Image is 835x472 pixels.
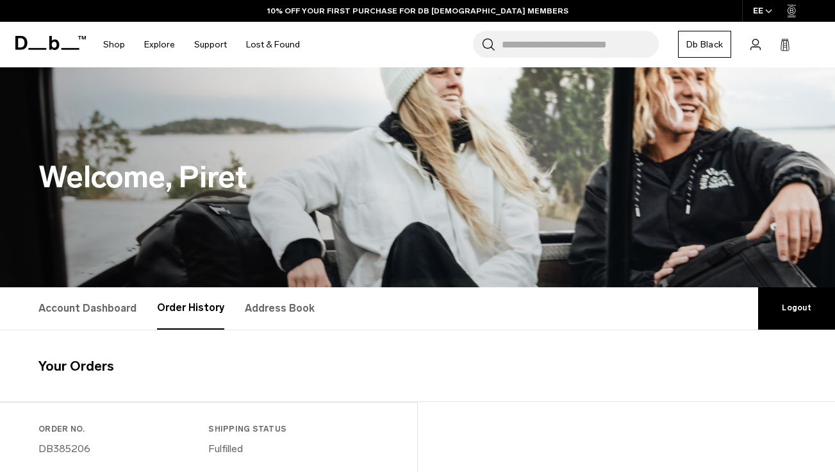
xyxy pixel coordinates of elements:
[94,22,310,67] nav: Main Navigation
[38,287,136,330] a: Account Dashboard
[38,423,203,435] h3: Order No.
[245,287,315,330] a: Address Book
[38,442,90,455] a: DB385206
[38,155,797,200] h1: Welcome, Piret
[103,22,125,67] a: Shop
[157,287,224,330] a: Order History
[194,22,227,67] a: Support
[208,423,373,435] h3: Shipping Status
[246,22,300,67] a: Lost & Found
[208,441,373,457] p: Fulfilled
[678,31,731,58] a: Db Black
[144,22,175,67] a: Explore
[267,5,568,17] a: 10% OFF YOUR FIRST PURCHASE FOR DB [DEMOGRAPHIC_DATA] MEMBERS
[38,356,797,376] h4: Your Orders
[758,287,835,330] a: Logout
